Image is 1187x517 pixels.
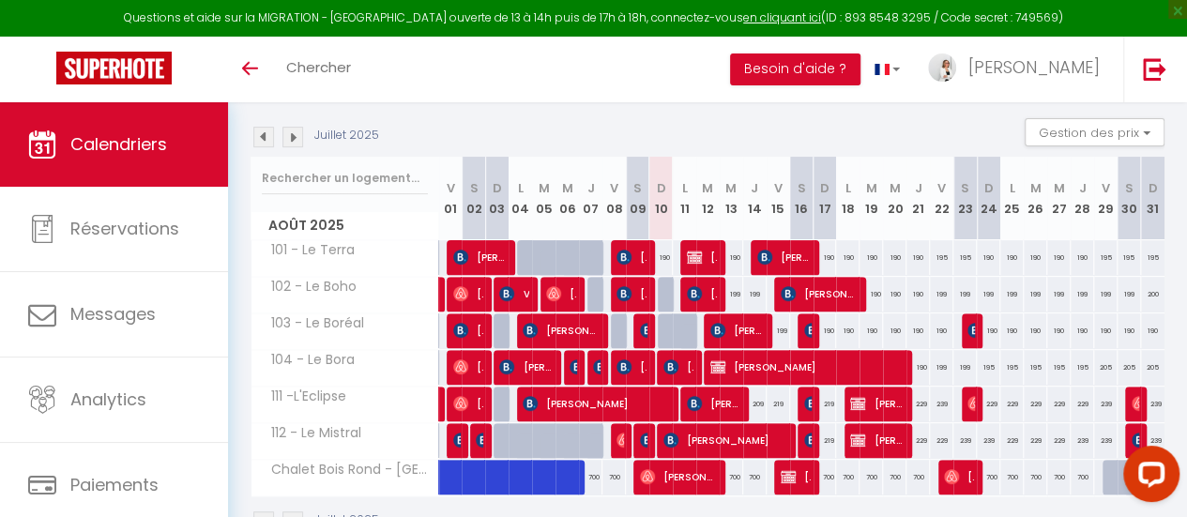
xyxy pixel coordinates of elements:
[1132,386,1139,421] span: [PERSON_NAME]
[1047,157,1071,240] th: 27
[814,157,837,240] th: 17
[757,239,810,275] span: [PERSON_NAME]
[663,349,693,385] span: [PERSON_NAME]
[1132,422,1139,458] span: [PERSON_NAME]
[539,179,550,197] abbr: M
[1094,240,1118,275] div: 195
[906,460,930,494] div: 700
[1149,179,1158,197] abbr: D
[1141,313,1164,348] div: 190
[272,37,365,102] a: Chercher
[883,157,906,240] th: 20
[254,460,442,480] span: Chalet Bois Rond - [GEOGRAPHIC_DATA]
[720,240,743,275] div: 190
[509,157,532,240] th: 04
[1078,179,1086,197] abbr: J
[1047,460,1071,494] div: 700
[953,157,977,240] th: 23
[930,423,953,458] div: 229
[1047,387,1071,421] div: 229
[883,277,906,312] div: 190
[937,179,946,197] abbr: V
[1141,387,1164,421] div: 239
[1094,387,1118,421] div: 239
[906,313,930,348] div: 190
[781,276,856,312] span: [PERSON_NAME]
[453,239,506,275] span: [PERSON_NAME]
[928,53,956,82] img: ...
[725,179,737,197] abbr: M
[493,179,502,197] abbr: D
[860,240,883,275] div: 190
[977,350,1000,385] div: 195
[1024,157,1047,240] th: 26
[1024,350,1047,385] div: 195
[767,157,790,240] th: 15
[262,161,428,195] input: Rechercher un logement...
[1141,157,1164,240] th: 31
[710,312,763,348] span: [PERSON_NAME]
[743,9,821,25] a: en cliquant ici
[1094,157,1118,240] th: 29
[1071,313,1094,348] div: 190
[930,387,953,421] div: 239
[453,422,461,458] span: [PERSON_NAME]
[254,387,351,407] span: 111 -L'Eclipse
[845,179,851,197] abbr: L
[254,277,361,297] span: 102 - Le Boho
[446,179,454,197] abbr: V
[1000,240,1024,275] div: 190
[1125,179,1134,197] abbr: S
[70,473,159,496] span: Paiements
[1094,350,1118,385] div: 205
[1047,277,1071,312] div: 199
[814,240,837,275] div: 190
[1071,240,1094,275] div: 190
[1024,460,1047,494] div: 700
[860,313,883,348] div: 190
[710,349,898,385] span: [PERSON_NAME]
[570,349,577,385] span: [PERSON_NAME]
[602,157,626,240] th: 08
[1009,179,1014,197] abbr: L
[499,276,529,312] span: Venky R
[1141,240,1164,275] div: 195
[906,240,930,275] div: 190
[616,422,624,458] span: [PERSON_NAME]
[453,312,483,348] span: [PERSON_NAME]
[860,157,883,240] th: 19
[781,459,811,494] span: [PERSON_NAME]
[1000,423,1024,458] div: 229
[616,349,647,385] span: [PERSON_NAME]
[953,350,977,385] div: 199
[649,240,673,275] div: 190
[850,422,903,458] span: [PERSON_NAME]
[743,460,767,494] div: 700
[1118,240,1141,275] div: 195
[890,179,901,197] abbr: M
[774,179,783,197] abbr: V
[439,157,463,240] th: 01
[720,157,743,240] th: 13
[1094,277,1118,312] div: 199
[836,313,860,348] div: 190
[1071,460,1094,494] div: 700
[56,52,172,84] img: Super Booking
[453,386,483,421] span: [PERSON_NAME]
[1024,387,1047,421] div: 229
[1141,423,1164,458] div: 239
[1102,179,1110,197] abbr: V
[961,179,969,197] abbr: S
[546,276,576,312] span: [PERSON_NAME]
[485,157,509,240] th: 03
[70,132,167,156] span: Calendriers
[977,387,1000,421] div: 229
[1024,313,1047,348] div: 190
[751,179,758,197] abbr: J
[1000,387,1024,421] div: 229
[906,387,930,421] div: 229
[977,460,1000,494] div: 700
[687,276,717,312] span: [PERSON_NAME]
[1118,157,1141,240] th: 30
